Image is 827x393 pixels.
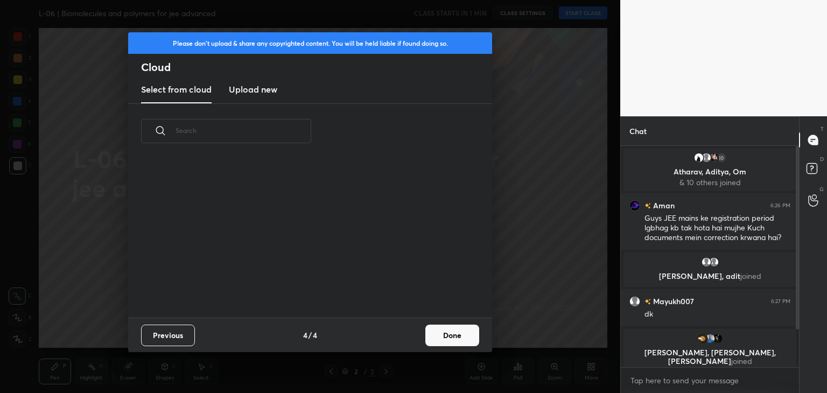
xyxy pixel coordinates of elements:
[141,325,195,346] button: Previous
[309,329,312,341] h4: /
[621,146,799,368] div: grid
[629,200,640,211] img: 50b68ce55ad2432cb5a05f1a32370904.jpg
[701,152,712,163] img: default.png
[716,152,727,163] div: 10
[770,202,790,209] div: 6:26 PM
[820,155,824,163] p: D
[705,333,716,344] img: f9b08b5332da48beb112ddd4fdf60773.jpg
[644,213,790,243] div: Guys JEE mains ke registration period lgbhag kb tak hota hai mujhe Kuch documents mein correction...
[651,296,694,307] h6: Mayukh007
[176,108,311,153] input: Search
[128,32,492,54] div: Please don't upload & share any copyrighted content. You will be held liable if found doing so.
[141,83,212,96] h3: Select from cloud
[303,329,307,341] h4: 4
[313,329,317,341] h4: 4
[731,356,752,366] span: joined
[819,185,824,193] p: G
[630,167,790,176] p: Atharav, Aditya, Om
[629,296,640,307] img: default.png
[141,60,492,74] h2: Cloud
[630,272,790,280] p: [PERSON_NAME], adit
[701,257,712,268] img: default.png
[229,83,277,96] h3: Upload new
[644,299,651,305] img: no-rating-badge.077c3623.svg
[630,178,790,187] p: & 10 others joined
[712,333,723,344] img: 4b9450a7b8b3460c85d8a1959f1f206c.jpg
[740,271,761,281] span: joined
[697,333,708,344] img: db8672b2da58434c926565d139fa0a5f.jpg
[771,298,790,305] div: 6:27 PM
[128,156,479,318] div: grid
[821,125,824,133] p: T
[651,200,675,211] h6: Aman
[621,117,655,145] p: Chat
[709,257,719,268] img: default.png
[644,309,790,320] div: dk
[630,348,790,366] p: [PERSON_NAME], [PERSON_NAME], [PERSON_NAME]
[693,152,704,163] img: 3d4d0f6eaf074aab84cece335152357e.None
[644,203,651,209] img: no-rating-badge.077c3623.svg
[709,152,719,163] img: 1eacd62de9514a2fbd537583af490917.jpg
[425,325,479,346] button: Done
